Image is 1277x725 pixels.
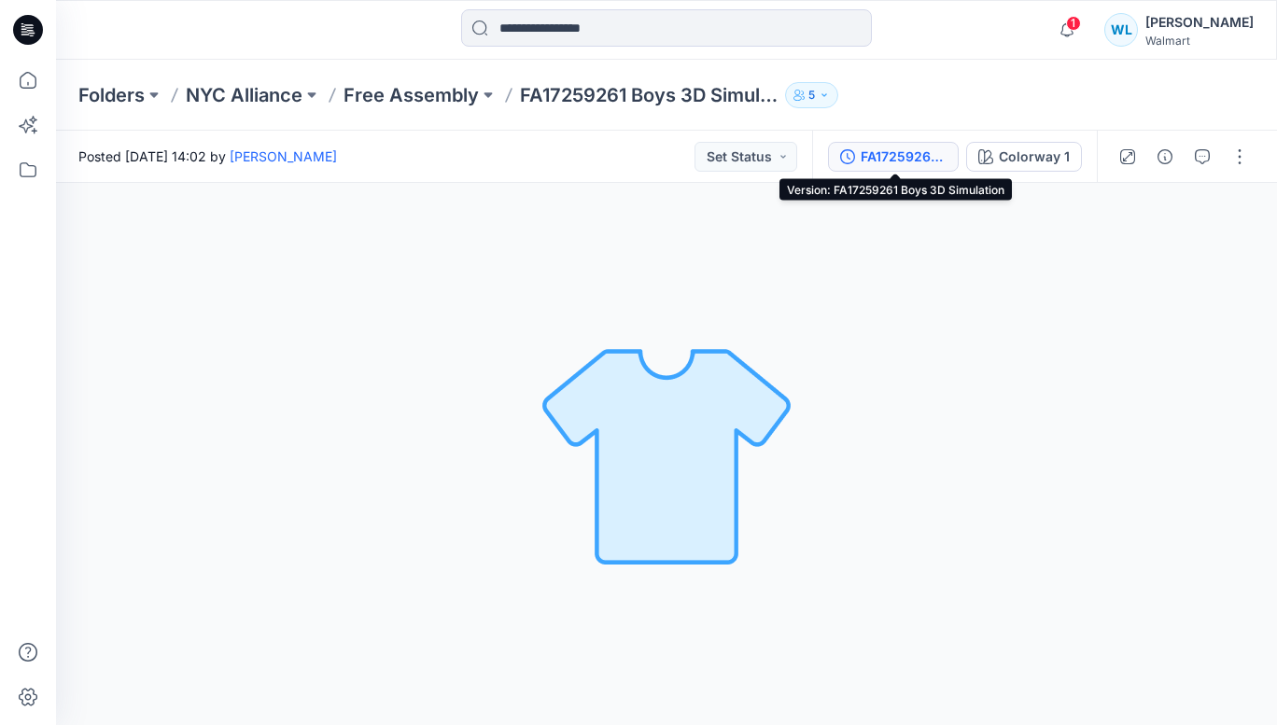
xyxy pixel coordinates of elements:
[78,146,337,166] span: Posted [DATE] 14:02 by
[520,82,778,108] p: FA17259261 Boys 3D Simulation
[808,85,815,105] p: 5
[1104,13,1138,47] div: WL
[1145,34,1254,48] div: Walmart
[78,82,145,108] a: Folders
[828,142,959,172] button: FA17259261 Boys 3D Simulation
[1066,16,1081,31] span: 1
[785,82,838,108] button: 5
[861,146,947,167] div: FA17259261 Boys 3D Simulation
[536,324,797,585] img: No Outline
[186,82,302,108] a: NYC Alliance
[999,146,1070,167] div: Colorway 1
[1150,142,1180,172] button: Details
[344,82,479,108] a: Free Assembly
[966,142,1082,172] button: Colorway 1
[230,148,337,164] a: [PERSON_NAME]
[1145,11,1254,34] div: [PERSON_NAME]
